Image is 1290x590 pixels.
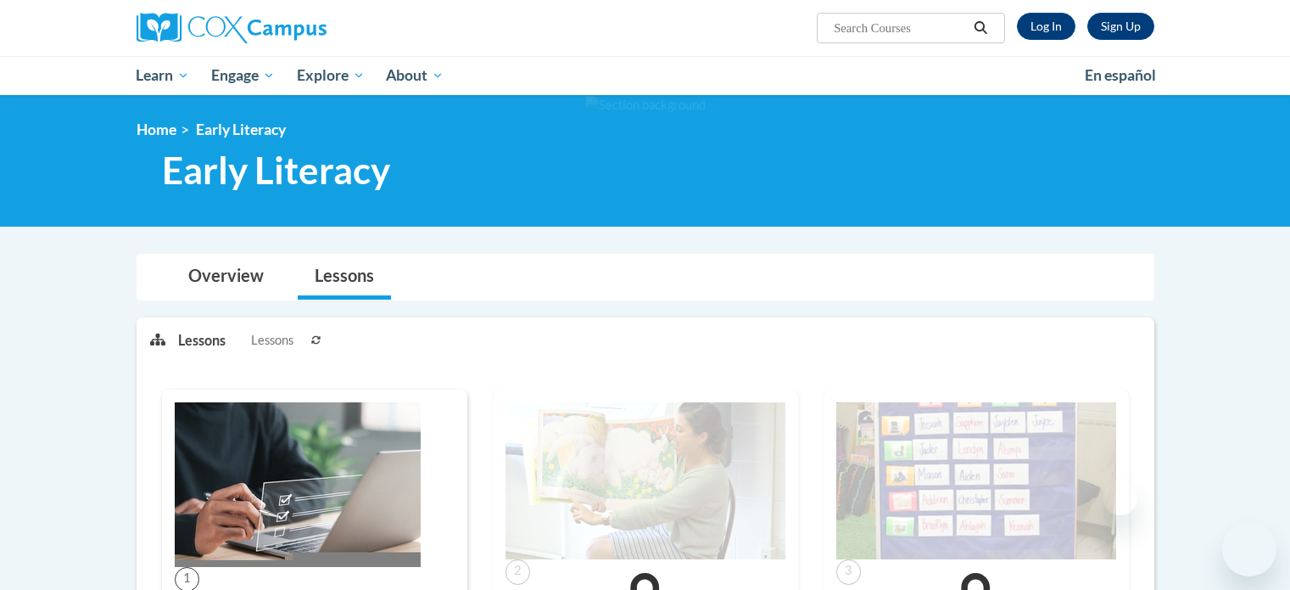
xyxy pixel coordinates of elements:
a: Home [137,121,176,138]
span: Early Literacy [162,148,390,193]
iframe: Close message [1103,481,1137,515]
a: En español [1074,58,1167,93]
img: Course Image [836,402,1116,560]
div: Main menu [111,56,1180,95]
img: Cox Campus [137,13,327,43]
a: Engage [200,56,286,95]
img: Section background [585,96,706,115]
button: Search [968,18,993,38]
a: Explore [286,56,376,95]
a: Cox Campus [137,13,459,43]
img: Course Image [505,402,785,560]
input: Search Courses [832,18,968,38]
span: Explore [297,65,365,86]
a: About [375,56,455,95]
span: Engage [211,65,275,86]
iframe: Button to launch messaging window [1222,522,1276,576]
img: Course Image [175,402,421,567]
a: Log In [1017,13,1075,40]
span: About [386,65,444,86]
a: Lessons [298,255,391,300]
span: 2 [505,559,530,584]
p: Lessons [178,331,226,350]
span: Lessons [251,331,293,350]
a: Register [1087,13,1154,40]
span: 3 [836,559,861,584]
span: Learn [136,65,189,86]
span: Early Literacy [196,121,286,138]
span: En español [1085,66,1156,84]
a: Overview [171,255,281,300]
a: Learn [126,56,201,95]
